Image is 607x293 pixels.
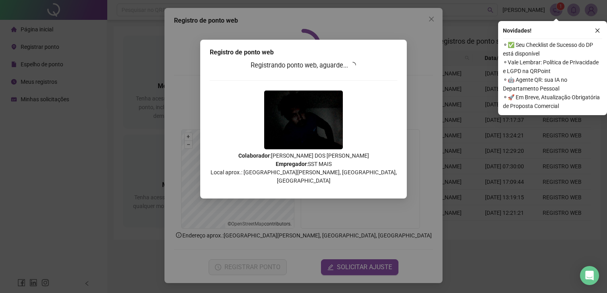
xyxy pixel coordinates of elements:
[264,91,343,149] img: Z
[276,161,307,167] strong: Empregador
[503,26,532,35] span: Novidades !
[210,152,397,185] p: : [PERSON_NAME] DOS [PERSON_NAME] : SST MAIS Local aprox.: [GEOGRAPHIC_DATA][PERSON_NAME], [GEOGR...
[238,152,270,159] strong: Colaborador
[503,40,602,58] span: ⚬ ✅ Seu Checklist de Sucesso do DP está disponível
[595,28,600,33] span: close
[503,75,602,93] span: ⚬ 🤖 Agente QR: sua IA no Departamento Pessoal
[503,93,602,110] span: ⚬ 🚀 Em Breve, Atualização Obrigatória de Proposta Comercial
[350,62,356,68] span: loading
[210,60,397,71] h3: Registrando ponto web, aguarde...
[210,48,397,57] div: Registro de ponto web
[580,266,599,285] div: Open Intercom Messenger
[503,58,602,75] span: ⚬ Vale Lembrar: Política de Privacidade e LGPD na QRPoint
